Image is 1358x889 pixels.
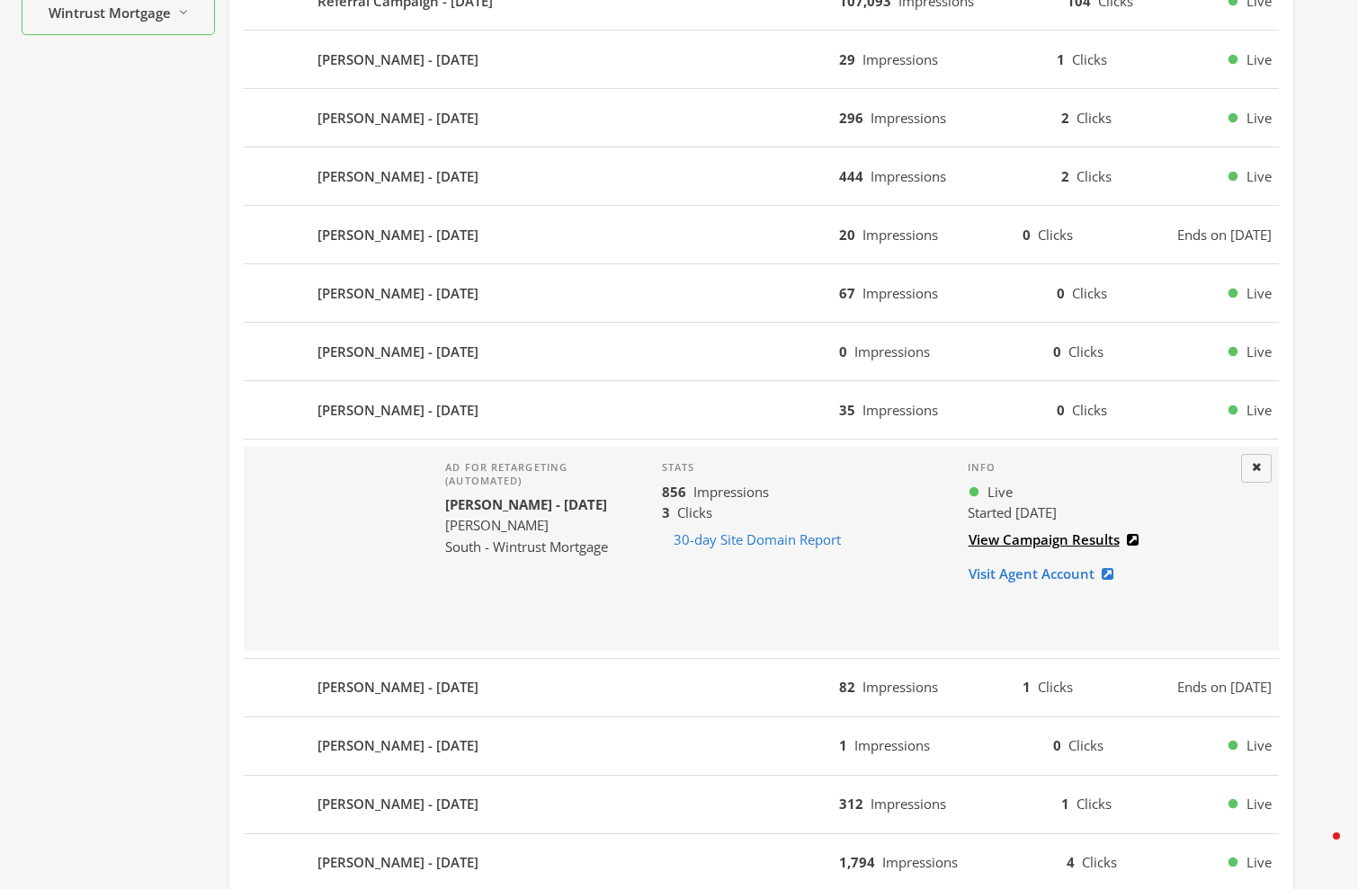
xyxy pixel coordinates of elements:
[968,557,1125,591] a: Visit Agent Account
[1077,167,1112,185] span: Clicks
[662,503,670,521] b: 3
[1038,226,1073,244] span: Clicks
[244,330,1279,373] button: [PERSON_NAME] - [DATE]0Impressions0ClicksLive
[871,167,946,185] span: Impressions
[871,795,946,813] span: Impressions
[862,50,938,68] span: Impressions
[854,342,930,360] span: Impressions
[987,482,1013,502] span: Live
[1246,794,1272,814] span: Live
[662,483,686,501] b: 856
[839,342,847,360] b: 0
[1061,167,1069,185] b: 2
[1246,49,1272,70] span: Live
[445,515,633,536] div: [PERSON_NAME]
[862,226,938,244] span: Impressions
[1061,795,1069,813] b: 1
[244,388,1279,431] button: [PERSON_NAME] - [DATE]35Impressions0ClicksLive
[1246,735,1272,756] span: Live
[871,109,946,127] span: Impressions
[1246,400,1272,421] span: Live
[839,284,855,302] b: 67
[317,794,478,814] b: [PERSON_NAME] - [DATE]
[862,401,938,419] span: Impressions
[317,283,478,304] b: [PERSON_NAME] - [DATE]
[1053,342,1061,360] b: 0
[839,167,863,185] b: 444
[445,461,633,487] h4: Ad for retargeting (automated)
[1068,342,1103,360] span: Clicks
[244,725,1279,768] button: [PERSON_NAME] - [DATE]1Impressions0ClicksLive
[968,502,1237,523] div: Started [DATE]
[1297,828,1340,871] iframe: Intercom live chat
[1072,50,1107,68] span: Clicks
[1057,401,1065,419] b: 0
[317,166,478,187] b: [PERSON_NAME] - [DATE]
[662,523,853,556] button: 30-day Site Domain Report
[968,523,1150,556] a: View Campaign Results
[317,735,478,756] b: [PERSON_NAME] - [DATE]
[1067,853,1075,871] b: 4
[445,537,633,557] div: South - Wintrust Mortgage
[839,401,855,419] b: 35
[1023,226,1031,244] b: 0
[1246,166,1272,187] span: Live
[1057,50,1065,68] b: 1
[839,226,855,244] b: 20
[1077,795,1112,813] span: Clicks
[1061,109,1069,127] b: 2
[1177,225,1272,245] span: Ends on [DATE]
[1057,284,1065,302] b: 0
[317,677,478,698] b: [PERSON_NAME] - [DATE]
[244,271,1279,315] button: [PERSON_NAME] - [DATE]67Impressions0ClicksLive
[1038,678,1073,696] span: Clicks
[244,38,1279,81] button: [PERSON_NAME] - [DATE]29Impressions1ClicksLive
[882,853,958,871] span: Impressions
[1068,736,1103,754] span: Clicks
[445,495,607,513] b: [PERSON_NAME] - [DATE]
[1246,342,1272,362] span: Live
[968,461,1237,474] h4: Info
[839,109,863,127] b: 296
[1023,678,1031,696] b: 1
[1246,283,1272,304] span: Live
[839,50,855,68] b: 29
[862,284,938,302] span: Impressions
[677,503,712,521] span: Clicks
[1246,108,1272,129] span: Live
[244,783,1279,826] button: [PERSON_NAME] - [DATE]312Impressions1ClicksLive
[317,49,478,70] b: [PERSON_NAME] - [DATE]
[839,853,875,871] b: 1,794
[317,225,478,245] b: [PERSON_NAME] - [DATE]
[317,852,478,873] b: [PERSON_NAME] - [DATE]
[317,108,478,129] b: [PERSON_NAME] - [DATE]
[244,666,1279,709] button: [PERSON_NAME] - [DATE]82Impressions1ClicksEnds on [DATE]
[244,96,1279,139] button: [PERSON_NAME] - [DATE]296Impressions2ClicksLive
[317,400,478,421] b: [PERSON_NAME] - [DATE]
[839,678,855,696] b: 82
[839,736,847,754] b: 1
[862,678,938,696] span: Impressions
[317,342,478,362] b: [PERSON_NAME] - [DATE]
[1072,284,1107,302] span: Clicks
[1177,677,1272,698] span: Ends on [DATE]
[854,736,930,754] span: Impressions
[1072,401,1107,419] span: Clicks
[1246,852,1272,873] span: Live
[244,841,1279,885] button: [PERSON_NAME] - [DATE]1,794Impressions4ClicksLive
[1077,109,1112,127] span: Clicks
[662,461,939,474] h4: Stats
[1082,853,1117,871] span: Clicks
[1053,736,1061,754] b: 0
[49,3,171,23] span: Wintrust Mortgage
[244,155,1279,198] button: [PERSON_NAME] - [DATE]444Impressions2ClicksLive
[839,795,863,813] b: 312
[244,213,1279,256] button: [PERSON_NAME] - [DATE]20Impressions0ClicksEnds on [DATE]
[693,483,769,501] span: Impressions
